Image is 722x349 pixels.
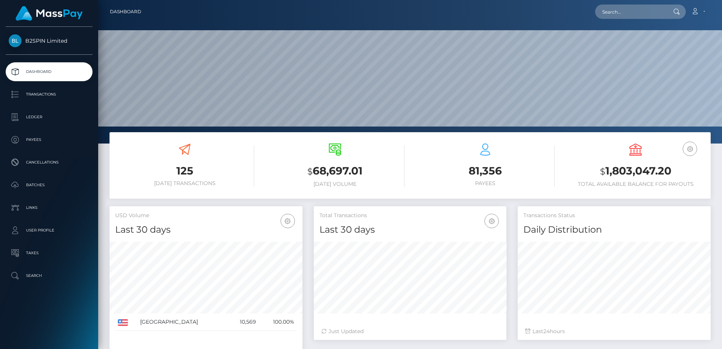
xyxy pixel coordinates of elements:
[9,111,89,123] p: Ledger
[566,164,705,179] h3: 1,803,047.20
[9,34,22,47] img: B2SPIN Limited
[9,225,89,236] p: User Profile
[523,212,705,219] h5: Transactions Status
[9,202,89,213] p: Links
[6,37,93,44] span: B2SPIN Limited
[115,212,297,219] h5: USD Volume
[416,180,555,187] h6: Payees
[525,327,703,335] div: Last hours
[265,164,404,179] h3: 68,697.01
[6,108,93,127] a: Ledger
[9,134,89,145] p: Payees
[228,313,259,331] td: 10,569
[543,328,550,335] span: 24
[321,327,499,335] div: Just Updated
[6,62,93,81] a: Dashboard
[9,157,89,168] p: Cancellations
[9,66,89,77] p: Dashboard
[115,223,297,236] h4: Last 30 days
[265,181,404,187] h6: [DATE] Volume
[523,223,705,236] h4: Daily Distribution
[6,130,93,149] a: Payees
[600,166,605,177] small: $
[115,180,254,187] h6: [DATE] Transactions
[9,270,89,281] p: Search
[110,4,141,20] a: Dashboard
[6,221,93,240] a: User Profile
[9,89,89,100] p: Transactions
[118,319,128,326] img: US.png
[15,6,83,21] img: MassPay Logo
[259,313,296,331] td: 100.00%
[9,179,89,191] p: Batches
[566,181,705,187] h6: Total Available Balance for Payouts
[307,166,313,177] small: $
[6,176,93,195] a: Batches
[6,244,93,263] a: Taxes
[6,153,93,172] a: Cancellations
[6,85,93,104] a: Transactions
[9,247,89,259] p: Taxes
[319,223,501,236] h4: Last 30 days
[416,164,555,178] h3: 81,356
[137,313,228,331] td: [GEOGRAPHIC_DATA]
[115,164,254,178] h3: 125
[595,5,666,19] input: Search...
[6,266,93,285] a: Search
[319,212,501,219] h5: Total Transactions
[6,198,93,217] a: Links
